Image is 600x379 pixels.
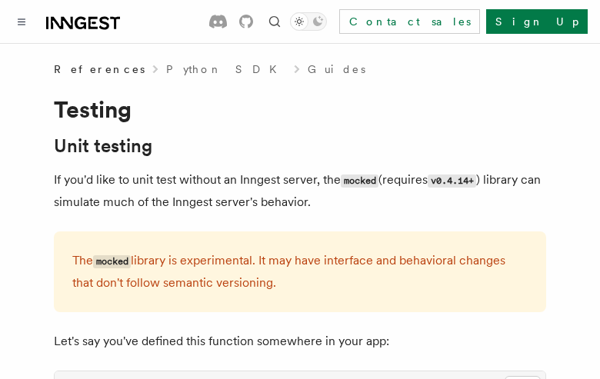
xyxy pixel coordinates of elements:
[72,250,528,294] p: The library is experimental. It may have interface and behavioral changes that don't follow seman...
[93,255,131,268] code: mocked
[486,9,588,34] a: Sign Up
[166,62,286,77] a: Python SDK
[12,12,31,31] button: Toggle navigation
[54,331,546,352] p: Let's say you've defined this function somewhere in your app:
[54,169,546,213] p: If you'd like to unit test without an Inngest server, the (requires ) library can simulate much o...
[341,175,378,188] code: mocked
[308,62,365,77] a: Guides
[54,95,546,123] h1: Testing
[290,12,327,31] button: Toggle dark mode
[54,62,145,77] span: References
[428,175,476,188] code: v0.4.14+
[54,135,152,157] a: Unit testing
[339,9,480,34] a: Contact sales
[265,12,284,31] button: Find something...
